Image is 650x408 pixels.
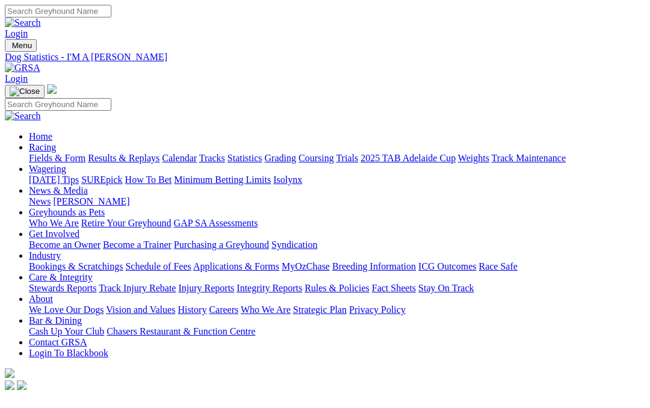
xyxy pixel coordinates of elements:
a: Syndication [271,240,317,250]
a: Racing [29,142,56,152]
img: Search [5,17,41,28]
img: logo-grsa-white.png [5,368,14,378]
a: Bar & Dining [29,315,82,326]
a: Careers [209,304,238,315]
a: MyOzChase [282,261,330,271]
a: Wagering [29,164,66,174]
a: How To Bet [125,175,172,185]
a: Industry [29,250,61,261]
div: Care & Integrity [29,283,645,294]
a: Results & Replays [88,153,159,163]
div: About [29,304,645,315]
a: Greyhounds as Pets [29,207,105,217]
a: SUREpick [81,175,122,185]
a: ICG Outcomes [418,261,476,271]
input: Search [5,5,111,17]
a: Care & Integrity [29,272,93,282]
a: Track Injury Rebate [99,283,176,293]
a: News [29,196,51,206]
a: Who We Are [241,304,291,315]
a: Contact GRSA [29,337,87,347]
a: Grading [265,153,296,163]
input: Search [5,98,111,111]
div: Get Involved [29,240,645,250]
a: 2025 TAB Adelaide Cup [361,153,456,163]
a: [DATE] Tips [29,175,79,185]
a: Retire Your Greyhound [81,218,172,228]
a: Vision and Values [106,304,175,315]
a: History [178,304,206,315]
a: Fields & Form [29,153,85,163]
a: Coursing [299,153,334,163]
a: Fact Sheets [372,283,416,293]
a: Schedule of Fees [125,261,191,271]
a: [PERSON_NAME] [53,196,129,206]
a: Stewards Reports [29,283,96,293]
a: Privacy Policy [349,304,406,315]
a: Strategic Plan [293,304,347,315]
a: Rules & Policies [305,283,370,293]
div: Greyhounds as Pets [29,218,645,229]
img: twitter.svg [17,380,26,390]
a: GAP SA Assessments [174,218,258,228]
a: Track Maintenance [492,153,566,163]
a: Tracks [199,153,225,163]
a: Race Safe [478,261,517,271]
div: Wagering [29,175,645,185]
a: Become a Trainer [103,240,172,250]
img: GRSA [5,63,40,73]
div: Industry [29,261,645,272]
img: logo-grsa-white.png [47,84,57,94]
a: Who We Are [29,218,79,228]
a: Login [5,28,28,39]
img: facebook.svg [5,380,14,390]
a: Statistics [227,153,262,163]
a: Breeding Information [332,261,416,271]
a: Cash Up Your Club [29,326,104,336]
div: Bar & Dining [29,326,645,337]
a: Chasers Restaurant & Function Centre [107,326,255,336]
a: Trials [336,153,358,163]
a: Calendar [162,153,197,163]
a: Weights [458,153,489,163]
button: Toggle navigation [5,85,45,98]
img: Close [10,87,40,96]
a: Stay On Track [418,283,474,293]
a: Login [5,73,28,84]
a: Injury Reports [178,283,234,293]
a: We Love Our Dogs [29,304,104,315]
a: Get Involved [29,229,79,239]
img: Search [5,111,41,122]
a: Home [29,131,52,141]
a: Bookings & Scratchings [29,261,123,271]
div: News & Media [29,196,645,207]
span: Menu [12,41,32,50]
a: Become an Owner [29,240,101,250]
a: News & Media [29,185,88,196]
a: About [29,294,53,304]
a: Purchasing a Greyhound [174,240,269,250]
a: Minimum Betting Limits [174,175,271,185]
div: Racing [29,153,645,164]
a: Login To Blackbook [29,348,108,358]
a: Isolynx [273,175,302,185]
a: Applications & Forms [193,261,279,271]
a: Integrity Reports [237,283,302,293]
a: Dog Statistics - I'M A [PERSON_NAME] [5,52,645,63]
button: Toggle navigation [5,39,37,52]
